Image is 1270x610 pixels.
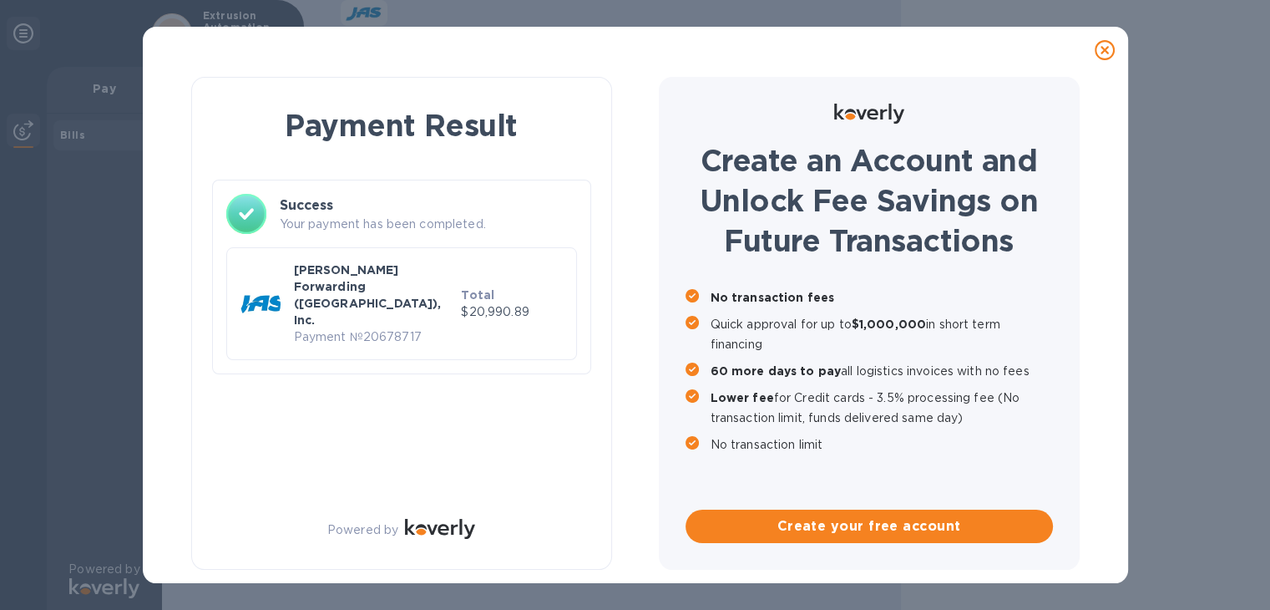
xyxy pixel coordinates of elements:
[711,364,842,378] b: 60 more days to pay
[327,521,398,539] p: Powered by
[711,291,835,304] b: No transaction fees
[711,361,1053,381] p: all logistics invoices with no fees
[280,216,577,233] p: Your payment has been completed.
[461,288,494,302] b: Total
[711,314,1053,354] p: Quick approval for up to in short term financing
[852,318,926,331] b: $1,000,000
[711,391,774,404] b: Lower fee
[834,104,904,124] img: Logo
[711,435,1053,455] p: No transaction limit
[699,516,1040,536] span: Create your free account
[686,140,1053,261] h1: Create an Account and Unlock Fee Savings on Future Transactions
[280,196,577,216] h3: Success
[219,104,584,146] h1: Payment Result
[711,388,1053,428] p: for Credit cards - 3.5% processing fee (No transaction limit, funds delivered same day)
[686,510,1053,543] button: Create your free account
[405,519,475,539] img: Logo
[294,262,455,328] p: [PERSON_NAME] Forwarding ([GEOGRAPHIC_DATA]), Inc.
[461,303,562,321] p: $20,990.89
[294,328,455,346] p: Payment № 20678717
